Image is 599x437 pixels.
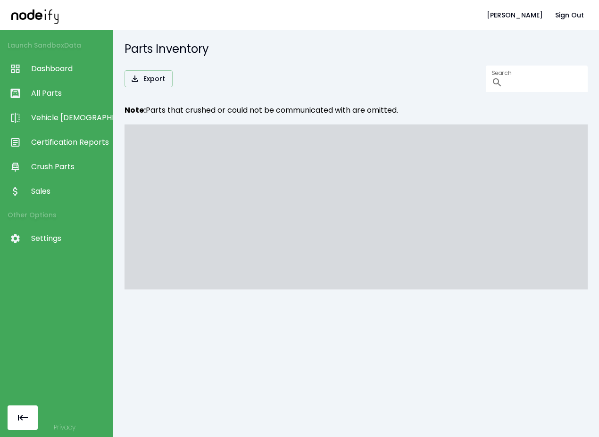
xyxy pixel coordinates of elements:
[551,7,588,24] button: Sign Out
[11,6,58,24] img: nodeify
[31,233,108,244] span: Settings
[31,88,108,99] span: All Parts
[31,63,108,74] span: Dashboard
[125,41,588,57] h5: Parts Inventory
[483,7,547,24] button: [PERSON_NAME]
[54,422,75,432] a: Privacy
[31,186,108,197] span: Sales
[491,69,511,77] label: Search
[31,137,108,148] span: Certification Reports
[31,112,108,124] span: Vehicle [DEMOGRAPHIC_DATA]
[125,70,173,88] button: Export
[125,105,146,115] strong: Note:
[31,161,108,173] span: Crush Parts
[125,104,588,117] h6: Parts that crushed or could not be communicated with are omitted.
